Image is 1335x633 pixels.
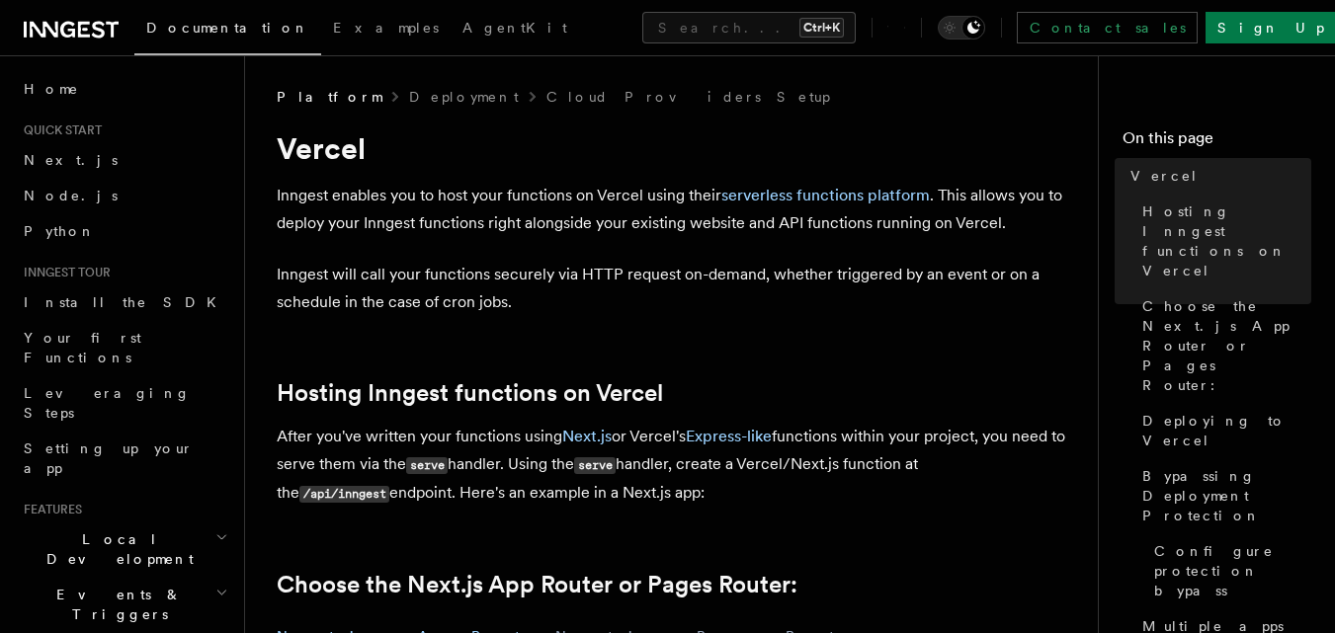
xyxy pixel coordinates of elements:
[721,186,930,204] a: serverless functions platform
[546,87,830,107] a: Cloud Providers Setup
[321,6,451,53] a: Examples
[799,18,844,38] kbd: Ctrl+K
[24,294,228,310] span: Install the SDK
[1123,126,1311,158] h4: On this page
[146,20,309,36] span: Documentation
[1123,158,1311,194] a: Vercel
[24,223,96,239] span: Python
[16,577,232,632] button: Events & Triggers
[16,320,232,375] a: Your first Functions
[333,20,439,36] span: Examples
[299,486,389,503] code: /api/inngest
[1017,12,1198,43] a: Contact sales
[1134,458,1311,533] a: Bypassing Deployment Protection
[1130,166,1199,186] span: Vercel
[642,12,856,43] button: Search...Ctrl+K
[16,375,232,431] a: Leveraging Steps
[16,585,215,624] span: Events & Triggers
[277,261,1067,316] p: Inngest will call your functions securely via HTTP request on-demand, whether triggered by an eve...
[16,502,82,517] span: Features
[1146,533,1311,608] a: Configure protection bypass
[462,20,567,36] span: AgentKit
[24,152,118,168] span: Next.js
[24,79,79,99] span: Home
[686,427,772,445] a: Express-like
[24,188,118,203] span: Node.js
[16,142,232,178] a: Next.js
[16,178,232,213] a: Node.js
[406,457,448,474] code: serve
[574,457,616,474] code: serve
[451,6,579,53] a: AgentKit
[24,385,191,421] span: Leveraging Steps
[1134,194,1311,288] a: Hosting Inngest functions on Vercel
[1142,411,1311,450] span: Deploying to Vercel
[16,213,232,249] a: Python
[1154,541,1311,600] span: Configure protection bypass
[16,284,232,320] a: Install the SDK
[938,16,985,40] button: Toggle dark mode
[16,431,232,486] a: Setting up your app
[409,87,519,107] a: Deployment
[277,423,1067,508] p: After you've written your functions using or Vercel's functions within your project, you need to ...
[277,571,797,598] a: Choose the Next.js App Router or Pages Router:
[16,122,102,138] span: Quick start
[562,427,612,445] a: Next.js
[277,182,1067,237] p: Inngest enables you to host your functions on Vercel using their . This allows you to deploy your...
[1142,201,1311,280] span: Hosting Inngest functions on Vercel
[16,521,232,577] button: Local Development
[1142,466,1311,525] span: Bypassing Deployment Protection
[277,87,381,107] span: Platform
[1134,288,1311,403] a: Choose the Next.js App Router or Pages Router:
[1142,296,1311,395] span: Choose the Next.js App Router or Pages Router:
[16,71,232,107] a: Home
[24,440,194,476] span: Setting up your app
[1134,403,1311,458] a: Deploying to Vercel
[24,330,141,365] span: Your first Functions
[16,265,111,280] span: Inngest tour
[277,130,1067,166] h1: Vercel
[134,6,321,55] a: Documentation
[16,529,215,569] span: Local Development
[277,379,663,407] a: Hosting Inngest functions on Vercel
